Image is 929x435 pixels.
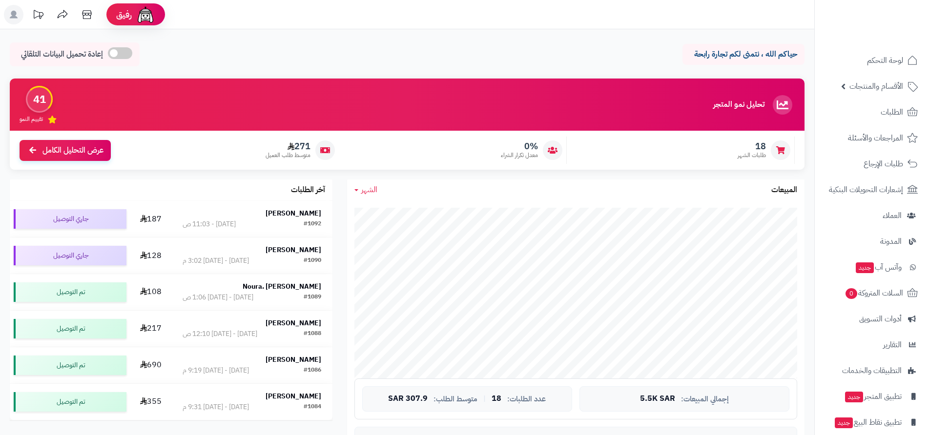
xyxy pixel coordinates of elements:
[183,366,249,376] div: [DATE] - [DATE] 9:19 م
[844,390,902,403] span: تطبيق المتجر
[42,145,103,156] span: عرض التحليل الكامل
[183,219,236,229] div: [DATE] - 11:03 ص
[821,178,923,201] a: إشعارات التحويلات البنكية
[483,395,486,402] span: |
[713,100,764,109] h3: تحليل نمو المتجر
[116,9,132,20] span: رفيق
[183,402,249,412] div: [DATE] - [DATE] 9:31 م
[835,417,853,428] span: جديد
[856,262,874,273] span: جديد
[821,411,923,434] a: تطبيق نقاط البيعجديد
[501,141,538,152] span: 0%
[771,186,797,195] h3: المبيعات
[821,307,923,331] a: أدوات التسويق
[880,235,902,248] span: المدونة
[821,333,923,356] a: التقارير
[183,293,253,302] div: [DATE] - [DATE] 1:06 ص
[266,208,321,218] strong: [PERSON_NAME]
[738,141,766,152] span: 18
[821,359,923,382] a: التطبيقات والخدمات
[821,385,923,408] a: تطبيق المتجرجديد
[821,126,923,150] a: المراجعات والأسئلة
[304,329,321,339] div: #1088
[243,281,321,292] strong: Noura. [PERSON_NAME]
[291,186,325,195] h3: آخر الطلبات
[492,395,501,403] span: 18
[183,256,249,266] div: [DATE] - [DATE] 3:02 م
[821,100,923,124] a: الطلبات
[681,395,729,403] span: إجمالي المبيعات:
[304,256,321,266] div: #1090
[130,201,171,237] td: 187
[690,49,797,60] p: حياكم الله ، نتمنى لكم تجارة رابحة
[829,183,903,197] span: إشعارات التحويلات البنكية
[136,5,155,24] img: ai-face.png
[14,282,126,302] div: تم التوصيل
[14,356,126,375] div: تم التوصيل
[501,151,538,159] span: معدل تكرار الشراء
[14,319,126,338] div: تم التوصيل
[848,131,903,145] span: المراجعات والأسئلة
[304,402,321,412] div: #1084
[821,281,923,305] a: السلات المتروكة0
[821,230,923,253] a: المدونة
[883,209,902,222] span: العملاء
[130,347,171,383] td: 690
[266,151,310,159] span: متوسط طلب العميل
[21,49,103,60] span: إعادة تحميل البيانات التلقائي
[834,415,902,429] span: تطبيق نقاط البيع
[821,256,923,279] a: وآتس آبجديد
[266,355,321,365] strong: [PERSON_NAME]
[130,311,171,347] td: 217
[266,318,321,328] strong: [PERSON_NAME]
[20,140,111,161] a: عرض التحليل الكامل
[867,54,903,67] span: لوحة التحكم
[859,312,902,326] span: أدوات التسويق
[821,204,923,227] a: العملاء
[507,395,546,403] span: عدد الطلبات:
[640,395,675,403] span: 5.5K SAR
[845,392,863,402] span: جديد
[14,246,126,265] div: جاري التوصيل
[130,384,171,420] td: 355
[266,391,321,401] strong: [PERSON_NAME]
[361,184,377,196] span: الشهر
[738,151,766,159] span: طلبات الشهر
[20,115,43,123] span: تقييم النمو
[855,260,902,274] span: وآتس آب
[845,286,903,300] span: السلات المتروكة
[881,105,903,119] span: الطلبات
[304,366,321,376] div: #1086
[821,49,923,72] a: لوحة التحكم
[846,288,857,299] span: 0
[883,338,902,352] span: التقارير
[130,237,171,274] td: 128
[304,293,321,302] div: #1089
[849,79,903,93] span: الأقسام والمنتجات
[14,392,126,412] div: تم التوصيل
[266,245,321,255] strong: [PERSON_NAME]
[183,329,257,339] div: [DATE] - [DATE] 12:10 ص
[304,219,321,229] div: #1092
[388,395,428,403] span: 307.9 SAR
[14,209,126,229] div: جاري التوصيل
[434,395,477,403] span: متوسط الطلب:
[130,274,171,310] td: 108
[266,141,310,152] span: 271
[821,152,923,176] a: طلبات الإرجاع
[354,184,377,196] a: الشهر
[863,26,920,46] img: logo-2.png
[842,364,902,377] span: التطبيقات والخدمات
[864,157,903,171] span: طلبات الإرجاع
[26,5,50,27] a: تحديثات المنصة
